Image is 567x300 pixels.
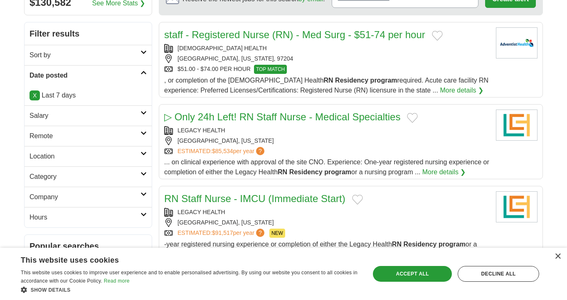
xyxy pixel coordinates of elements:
h2: Popular searches [30,240,147,252]
img: Adventist Health logo [496,27,537,59]
a: Read more, opens a new window [104,278,130,284]
button: Add to favorite jobs [432,31,443,41]
h2: Location [30,151,141,161]
h2: Company [30,192,141,202]
h2: Category [30,172,141,182]
strong: Residency [403,241,436,248]
button: Add to favorite jobs [352,195,363,205]
span: ? [256,229,264,237]
span: ? [256,147,264,155]
span: NEW [269,229,285,238]
span: TOP MATCH [254,65,287,74]
a: LEGACY HEALTH [177,127,225,134]
a: Date posted [25,65,152,85]
span: $85,534 [212,148,233,154]
a: X [30,90,40,100]
strong: Residency [289,168,323,176]
h2: Salary [30,111,141,121]
a: Category [25,166,152,187]
a: ESTIMATED:$91,517per year? [177,229,266,238]
a: RN Staff Nurse - IMCU (Immediate Start) [164,193,345,204]
strong: program [439,241,466,248]
div: Close [555,254,561,260]
div: [GEOGRAPHIC_DATA], [US_STATE], 97204 [164,54,489,63]
a: staff - Registered Nurse (RN) - Med Surg - $51-74 per hour [164,29,425,40]
h2: Remote [30,131,141,141]
p: Last 7 days [30,90,147,100]
span: This website uses cookies to improve user experience and to enable personalised advertising. By u... [21,270,357,284]
div: [GEOGRAPHIC_DATA], [US_STATE] [164,137,489,145]
div: [GEOGRAPHIC_DATA], [US_STATE] [164,218,489,227]
button: Add to favorite jobs [407,113,418,123]
div: Decline all [458,266,539,282]
h2: Hours [30,212,141,222]
a: Location [25,146,152,166]
strong: RN [278,168,287,176]
a: ▷ Only 24h Left! RN Staff Nurse - Medical Specialties [164,111,400,122]
a: Hours [25,207,152,227]
img: Legacy Community Health logo [496,110,537,141]
a: Sort by [25,45,152,65]
h2: Date posted [30,71,141,80]
span: , or completion of the [DEMOGRAPHIC_DATA] Health required. Acute care facility RN experience: Pre... [164,77,488,94]
span: -year registered nursing experience or completion of either the Legacy Health or a nursing progra... [164,241,477,258]
a: Company [25,187,152,207]
strong: RN [324,77,333,84]
a: ESTIMATED:$85,534per year? [177,147,266,156]
div: Accept all [373,266,452,282]
a: Salary [25,105,152,126]
strong: program [370,77,397,84]
h2: Sort by [30,50,141,60]
div: $51.00 - $74.00 PER HOUR [164,65,489,74]
span: ... on clinical experience with approval of the site CNO. Experience: One-year registered nursing... [164,159,489,176]
h2: Filter results [25,22,152,45]
a: [DEMOGRAPHIC_DATA] HEALTH [177,45,267,51]
a: More details ❯ [440,85,483,95]
a: LEGACY HEALTH [177,209,225,215]
div: This website uses cookies [21,253,339,265]
strong: program [324,168,351,176]
span: $91,517 [212,229,233,236]
div: Show details [21,285,360,294]
a: Remote [25,126,152,146]
span: Show details [31,287,71,293]
a: More details ❯ [422,167,466,177]
strong: Residency [335,77,368,84]
img: Legacy Community Health logo [496,191,537,222]
strong: RN [392,241,402,248]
